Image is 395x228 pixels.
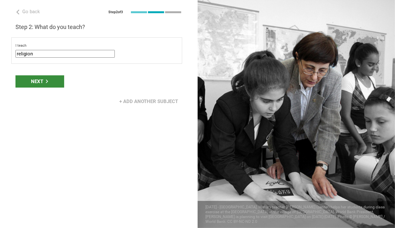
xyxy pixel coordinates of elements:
[15,43,178,48] div: I teach
[109,10,123,14] div: Step 2 of 3
[116,95,182,108] div: + Add another subject
[15,50,115,58] input: subject or discipline
[22,9,40,14] span: Go back
[15,75,64,88] div: Next
[15,23,182,31] h3: Step 2: What do you teach?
